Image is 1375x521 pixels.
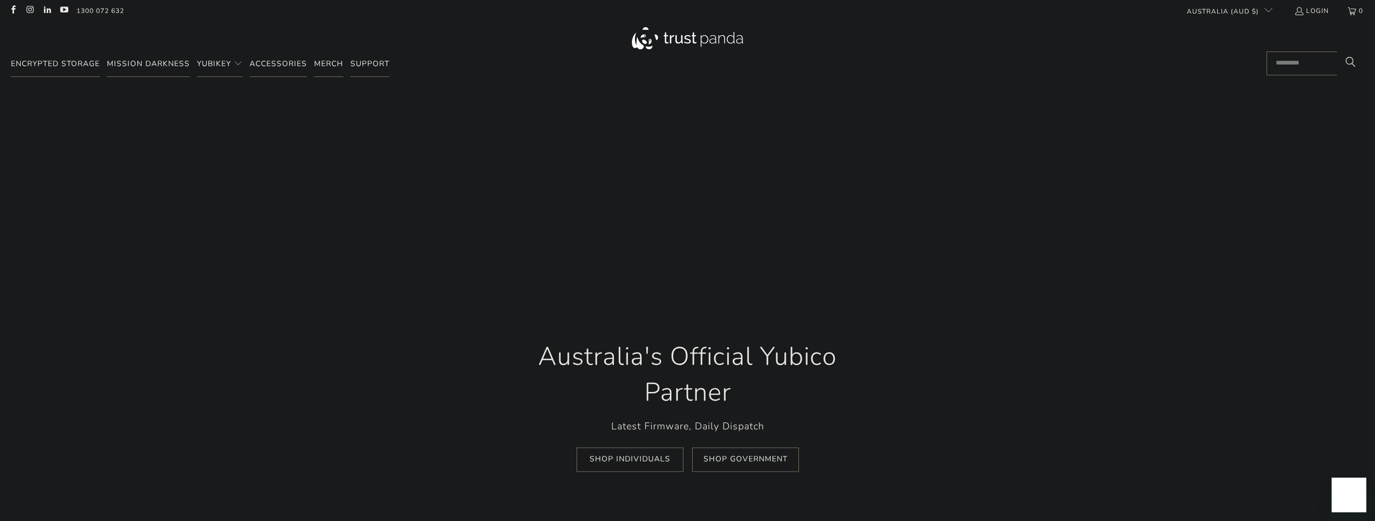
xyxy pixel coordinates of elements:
[314,59,343,69] span: Merch
[509,339,867,410] h1: Australia's Official Yubico Partner
[509,419,867,434] p: Latest Firmware, Daily Dispatch
[25,7,34,15] a: Trust Panda Australia on Instagram
[350,52,389,77] a: Support
[250,52,307,77] a: Accessories
[107,59,190,69] span: Mission Darkness
[577,448,683,472] a: Shop Individuals
[1267,52,1364,75] input: Search...
[11,59,100,69] span: Encrypted Storage
[250,59,307,69] span: Accessories
[59,7,68,15] a: Trust Panda Australia on YouTube
[42,7,52,15] a: Trust Panda Australia on LinkedIn
[314,52,343,77] a: Merch
[1332,478,1366,512] iframe: Button to launch messaging window
[632,27,743,49] img: Trust Panda Australia
[11,52,389,77] nav: Translation missing: en.navigation.header.main_nav
[11,52,100,77] a: Encrypted Storage
[8,7,17,15] a: Trust Panda Australia on Facebook
[107,52,190,77] a: Mission Darkness
[197,59,231,69] span: YubiKey
[197,52,242,77] summary: YubiKey
[692,448,799,472] a: Shop Government
[1337,52,1364,75] button: Search
[1294,5,1329,17] a: Login
[350,59,389,69] span: Support
[76,5,124,17] a: 1300 072 632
